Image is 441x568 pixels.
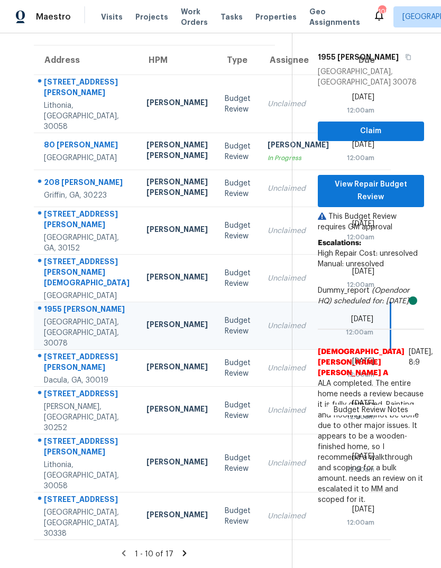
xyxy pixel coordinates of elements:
[318,347,405,378] span: [DEMOGRAPHIC_DATA][PERSON_NAME] [PERSON_NAME] A
[146,176,208,200] div: [PERSON_NAME] [PERSON_NAME]
[318,285,424,306] div: Dummy_report
[268,183,329,194] div: Unclaimed
[327,405,415,415] span: Budget Review Notes
[318,250,418,257] span: High Repair Cost: unresolved
[399,48,413,67] button: Copy Address
[318,287,409,305] i: (Opendoor HQ)
[101,12,123,22] span: Visits
[146,319,208,332] div: [PERSON_NAME]
[268,99,329,109] div: Unclaimed
[225,358,251,379] div: Budget Review
[225,506,251,527] div: Budget Review
[44,460,130,491] div: Lithonia, [GEOGRAPHIC_DATA], 30058
[146,404,208,417] div: [PERSON_NAME]
[309,6,360,27] span: Geo Assignments
[44,232,130,254] div: [GEOGRAPHIC_DATA], GA, 30152
[44,351,130,375] div: [STREET_ADDRESS][PERSON_NAME]
[318,52,399,62] h5: 1955 [PERSON_NAME]
[44,256,130,291] div: [STREET_ADDRESS][PERSON_NAME][DEMOGRAPHIC_DATA]
[44,177,130,190] div: 208 [PERSON_NAME]
[44,77,130,100] div: [STREET_ADDRESS][PERSON_NAME]
[318,211,424,232] p: This Budget Review requires GM approval
[334,297,409,305] i: scheduled for: [DATE]
[268,458,329,469] div: Unclaimed
[146,97,208,110] div: [PERSON_NAME]
[44,304,130,317] div: 1955 [PERSON_NAME]
[259,45,337,75] th: Assignee
[268,226,329,236] div: Unclaimed
[318,122,424,141] button: Claim
[44,317,130,349] div: [GEOGRAPHIC_DATA], [GEOGRAPHIC_DATA], 30078
[318,67,424,88] div: [GEOGRAPHIC_DATA], [GEOGRAPHIC_DATA] 30078
[225,315,251,337] div: Budget Review
[225,141,251,162] div: Budget Review
[326,125,416,138] span: Claim
[44,402,130,433] div: [PERSON_NAME], [GEOGRAPHIC_DATA], 30252
[146,361,208,375] div: [PERSON_NAME]
[268,511,329,522] div: Unclaimed
[36,12,71,22] span: Maestro
[268,273,329,284] div: Unclaimed
[181,6,208,27] span: Work Orders
[44,494,130,507] div: [STREET_ADDRESS]
[135,12,168,22] span: Projects
[146,509,208,523] div: [PERSON_NAME]
[225,400,251,421] div: Budget Review
[225,94,251,115] div: Budget Review
[318,260,384,268] span: Manual: unresolved
[138,45,216,75] th: HPM
[378,6,385,17] div: 102
[44,153,130,163] div: [GEOGRAPHIC_DATA]
[225,453,251,474] div: Budget Review
[44,375,130,386] div: Dacula, GA, 30019
[225,268,251,289] div: Budget Review
[225,220,251,241] div: Budget Review
[135,551,173,558] span: 1 - 10 of 17
[44,190,130,201] div: Griffin, GA, 30223
[318,378,424,505] span: ALA completed. The entire home needs a review because it is fully damaged. Painting and flooring ...
[268,405,329,416] div: Unclaimed
[268,153,329,163] div: In Progress
[318,175,424,207] button: View Repair Budget Review
[216,45,259,75] th: Type
[44,507,130,539] div: [GEOGRAPHIC_DATA], [GEOGRAPHIC_DATA], 30338
[146,139,208,163] div: [PERSON_NAME] [PERSON_NAME]
[268,139,329,153] div: [PERSON_NAME]
[146,457,208,470] div: [PERSON_NAME]
[146,224,208,237] div: [PERSON_NAME]
[34,45,138,75] th: Address
[409,348,433,366] span: [DATE], 8:9
[44,291,130,301] div: [GEOGRAPHIC_DATA]
[225,178,251,199] div: Budget Review
[44,436,130,460] div: [STREET_ADDRESS][PERSON_NAME]
[44,388,130,402] div: [STREET_ADDRESS]
[44,209,130,232] div: [STREET_ADDRESS][PERSON_NAME]
[44,139,130,153] div: 80 [PERSON_NAME]
[268,363,329,374] div: Unclaimed
[221,13,243,21] span: Tasks
[44,100,130,132] div: Lithonia, [GEOGRAPHIC_DATA], 30058
[318,239,361,247] b: Escalations:
[326,178,416,204] span: View Repair Budget Review
[255,12,297,22] span: Properties
[146,272,208,285] div: [PERSON_NAME]
[268,321,329,331] div: Unclaimed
